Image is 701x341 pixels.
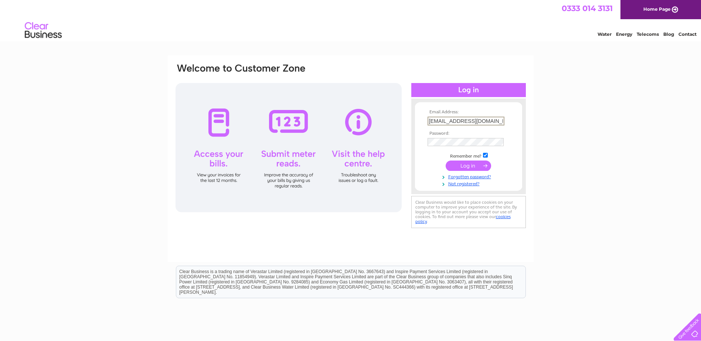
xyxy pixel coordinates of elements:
[411,196,526,228] div: Clear Business would like to place cookies on your computer to improve your experience of the sit...
[24,19,62,42] img: logo.png
[562,4,613,13] a: 0333 014 3131
[637,31,659,37] a: Telecoms
[426,152,511,159] td: Remember me?
[426,131,511,136] th: Password:
[678,31,697,37] a: Contact
[428,180,511,187] a: Not registered?
[598,31,612,37] a: Water
[176,4,525,36] div: Clear Business is a trading name of Verastar Limited (registered in [GEOGRAPHIC_DATA] No. 3667643...
[426,110,511,115] th: Email Address:
[616,31,632,37] a: Energy
[446,161,491,171] input: Submit
[428,173,511,180] a: Forgotten password?
[415,214,511,224] a: cookies policy
[663,31,674,37] a: Blog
